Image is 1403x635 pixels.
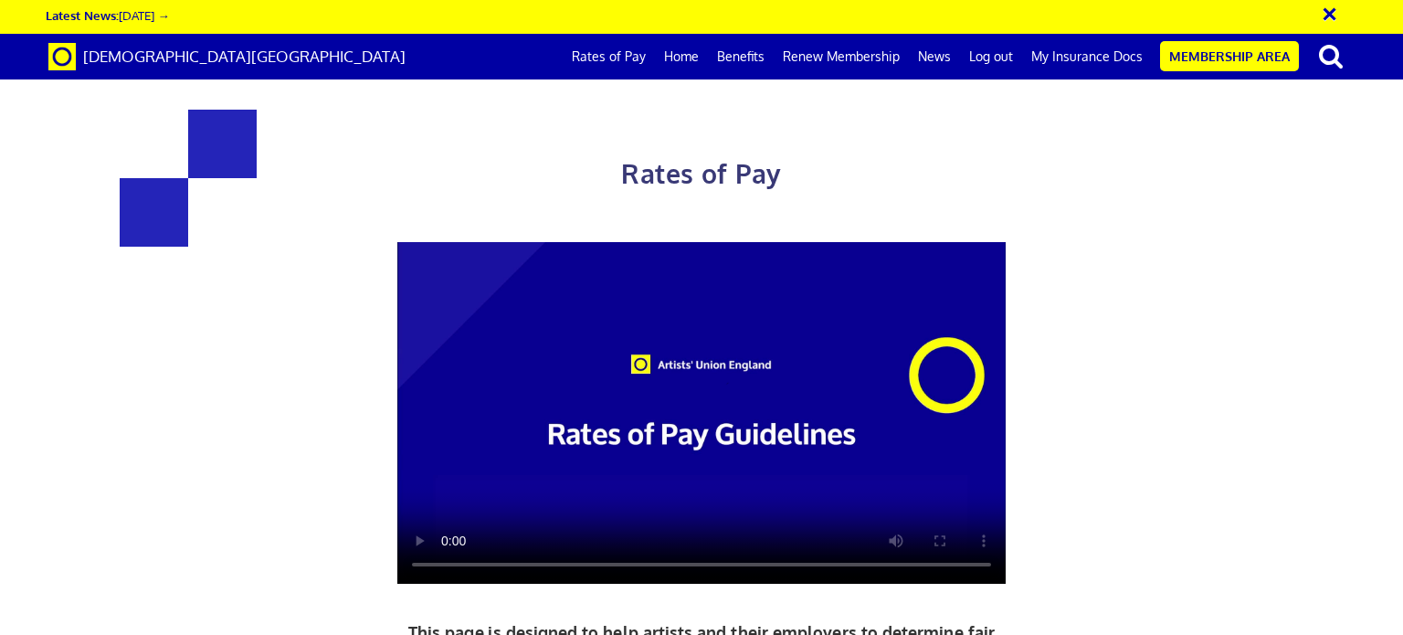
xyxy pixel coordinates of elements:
a: Brand [DEMOGRAPHIC_DATA][GEOGRAPHIC_DATA] [35,34,419,79]
span: [DEMOGRAPHIC_DATA][GEOGRAPHIC_DATA] [83,47,406,66]
a: Benefits [708,34,774,79]
a: Log out [960,34,1022,79]
a: My Insurance Docs [1022,34,1152,79]
strong: Latest News: [46,7,119,23]
a: Rates of Pay [563,34,655,79]
a: News [909,34,960,79]
a: Home [655,34,708,79]
a: Membership Area [1160,41,1299,71]
a: Renew Membership [774,34,909,79]
span: Rates of Pay [621,157,781,190]
a: Latest News:[DATE] → [46,7,169,23]
button: search [1303,37,1359,75]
